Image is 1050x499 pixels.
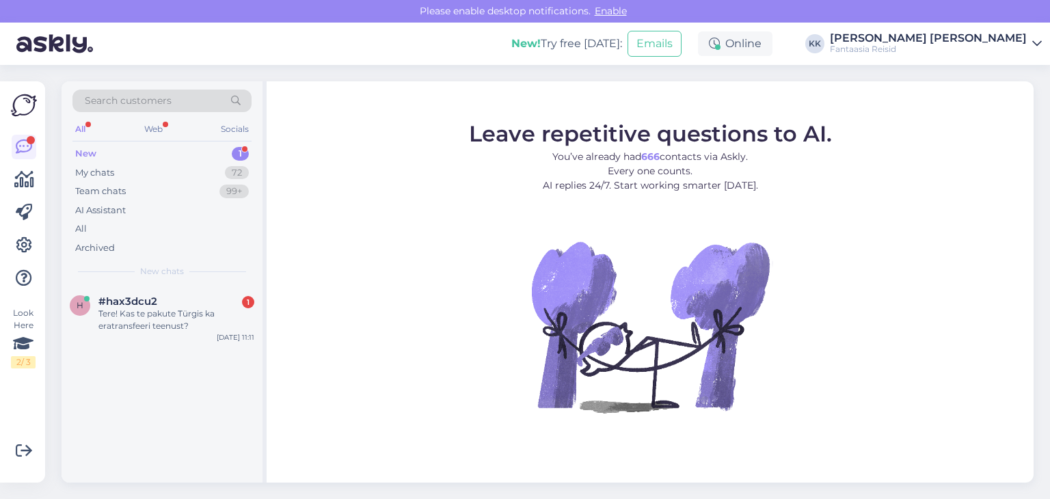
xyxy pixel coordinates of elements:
div: All [72,120,88,138]
div: Archived [75,241,115,255]
div: My chats [75,166,114,180]
div: Team chats [75,185,126,198]
b: 666 [641,150,660,162]
div: 72 [225,166,249,180]
div: Try free [DATE]: [511,36,622,52]
div: Look Here [11,307,36,368]
div: 1 [242,296,254,308]
div: 99+ [219,185,249,198]
div: AI Assistant [75,204,126,217]
div: Tere! Kas te pakute Türgis ka eratransfeeri teenust? [98,308,254,332]
div: 2 / 3 [11,356,36,368]
p: You’ve already had contacts via Askly. Every one counts. AI replies 24/7. Start working smarter [... [469,149,832,192]
div: Web [142,120,165,138]
div: [DATE] 11:11 [217,332,254,342]
span: Leave repetitive questions to AI. [469,120,832,146]
span: Enable [591,5,631,17]
span: New chats [140,265,184,278]
span: h [77,300,83,310]
div: All [75,222,87,236]
div: Fantaasia Reisid [830,44,1027,55]
div: Socials [218,120,252,138]
div: 1 [232,147,249,161]
img: Askly Logo [11,92,37,118]
span: Search customers [85,94,172,108]
div: KK [805,34,824,53]
img: No Chat active [527,203,773,449]
div: [PERSON_NAME] [PERSON_NAME] [830,33,1027,44]
div: New [75,147,96,161]
div: Online [698,31,772,56]
b: New! [511,37,541,50]
a: [PERSON_NAME] [PERSON_NAME]Fantaasia Reisid [830,33,1042,55]
span: #hax3dcu2 [98,295,157,308]
button: Emails [628,31,682,57]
